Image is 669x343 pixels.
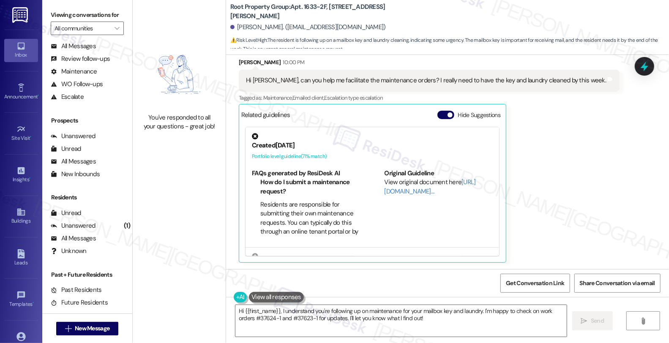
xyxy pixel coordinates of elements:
div: All Messages [51,157,96,166]
div: Hi [PERSON_NAME], can you help me facilitate the maintenance orders? I really need to have the ke... [246,76,606,85]
div: (1) [122,219,132,232]
div: Past + Future Residents [42,270,132,279]
div: Maintenance [51,67,97,76]
div: Created [DATE] [252,141,493,150]
i:  [65,325,71,332]
div: Unread [51,209,81,218]
span: • [30,134,32,140]
strong: ⚠️ Risk Level: High [230,37,267,44]
span: New Message [75,324,109,333]
span: • [29,175,30,181]
label: Hide Suggestions [458,111,500,120]
a: Buildings [4,205,38,228]
span: • [38,93,39,98]
div: Unanswered [51,132,96,141]
label: Viewing conversations for [51,8,124,22]
i:  [640,318,646,324]
span: Emailed client , [292,94,324,101]
a: Templates • [4,288,38,311]
div: Unknown [51,247,87,256]
img: empty-state [142,40,216,109]
span: : The resident is following up on a mailbox key and laundry cleaning, indicating some urgency. Th... [230,36,669,54]
div: All Messages [51,234,96,243]
button: Send [572,311,613,330]
span: Send [591,316,604,325]
span: Escalation type escalation [324,94,382,101]
b: Root Property Group: Apt. 1633-2F, [STREET_ADDRESS][PERSON_NAME] [230,3,399,21]
b: Original Guideline [385,169,434,177]
span: • [33,300,34,306]
a: [URL][DOMAIN_NAME]… [385,178,476,195]
button: New Message [56,322,119,335]
div: [PERSON_NAME] [239,58,620,70]
div: New Inbounds [51,170,100,179]
i:  [115,25,119,32]
div: 10:00 PM [281,58,305,67]
div: You've responded to all your questions - great job! [142,113,216,131]
span: Maintenance , [263,94,292,101]
div: Unread [51,144,81,153]
textarea: Hi {{first_name}}, I understand you're following up on maintenance for your mailbox key and laund... [235,305,567,337]
li: How do I submit a maintenance request? [260,178,360,196]
div: WO Follow-ups [51,80,103,89]
b: FAQs generated by ResiDesk AI [252,169,340,177]
div: Residents [42,193,132,202]
div: Portfolio level guideline ( 71 % match) [252,152,493,161]
div: [PERSON_NAME]. ([EMAIL_ADDRESS][DOMAIN_NAME]) [230,23,386,32]
div: Prospects [42,116,132,125]
span: Share Conversation via email [580,279,655,288]
input: All communities [55,22,110,35]
div: Escalate [51,93,84,101]
div: Tagged as: [239,92,620,104]
button: Share Conversation via email [574,274,661,293]
a: Inbox [4,39,38,62]
div: Related guidelines [241,111,290,123]
div: Review follow-ups [51,54,110,63]
div: Past Residents [51,286,102,294]
div: All Messages [51,42,96,51]
div: View original document here [385,178,493,196]
button: Get Conversation Link [500,274,570,293]
a: Leads [4,247,38,269]
img: ResiDesk Logo [12,7,30,23]
a: Site Visit • [4,122,38,145]
div: Unanswered [51,221,96,230]
i:  [581,318,587,324]
li: Residents are responsible for submitting their own maintenance requests. You can typically do thi... [260,200,360,255]
a: Insights • [4,163,38,186]
div: Future Residents [51,298,108,307]
span: Get Conversation Link [506,279,564,288]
